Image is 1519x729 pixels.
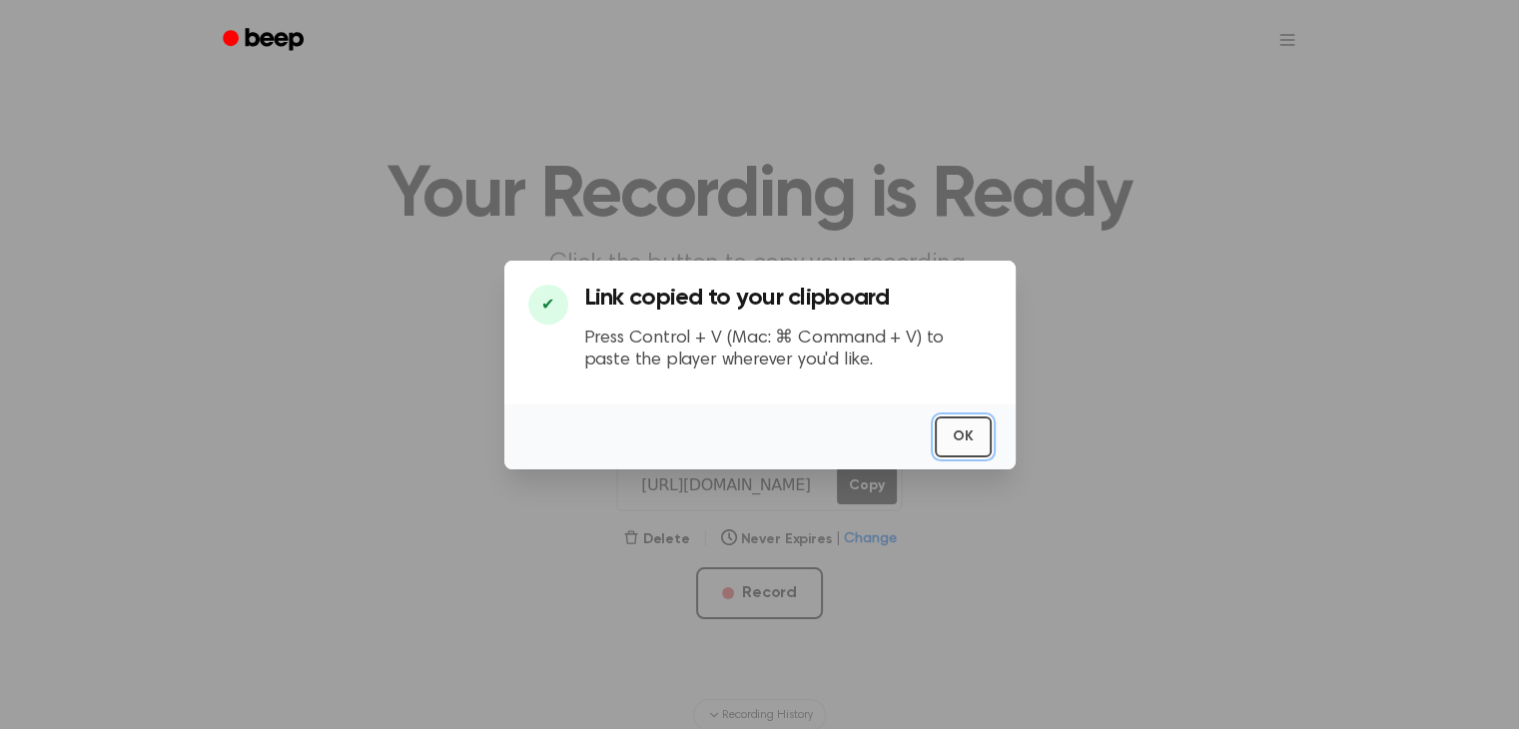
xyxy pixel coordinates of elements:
h3: Link copied to your clipboard [584,285,992,312]
div: ✔ [528,285,568,325]
button: Open menu [1263,16,1311,64]
button: OK [935,416,992,457]
a: Beep [209,21,322,60]
p: Press Control + V (Mac: ⌘ Command + V) to paste the player wherever you'd like. [584,328,992,372]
